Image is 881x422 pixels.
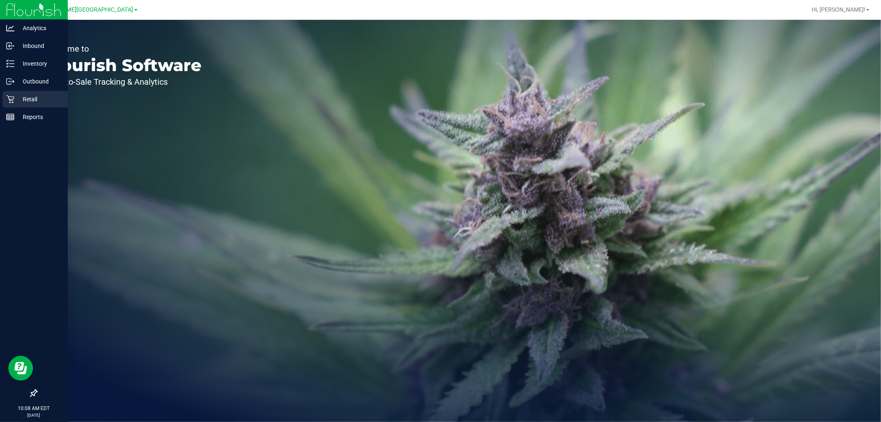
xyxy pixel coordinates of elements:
[6,77,14,86] inline-svg: Outbound
[14,94,64,104] p: Retail
[6,42,14,50] inline-svg: Inbound
[8,356,33,381] iframe: Resource center
[14,23,64,33] p: Analytics
[45,78,202,86] p: Seed-to-Sale Tracking & Analytics
[6,60,14,68] inline-svg: Inventory
[4,405,64,412] p: 10:08 AM EDT
[45,45,202,53] p: Welcome to
[4,412,64,418] p: [DATE]
[14,112,64,122] p: Reports
[31,6,133,13] span: [PERSON_NAME][GEOGRAPHIC_DATA]
[45,57,202,74] p: Flourish Software
[14,41,64,51] p: Inbound
[6,113,14,121] inline-svg: Reports
[14,76,64,86] p: Outbound
[14,59,64,69] p: Inventory
[6,95,14,103] inline-svg: Retail
[812,6,865,13] span: Hi, [PERSON_NAME]!
[6,24,14,32] inline-svg: Analytics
